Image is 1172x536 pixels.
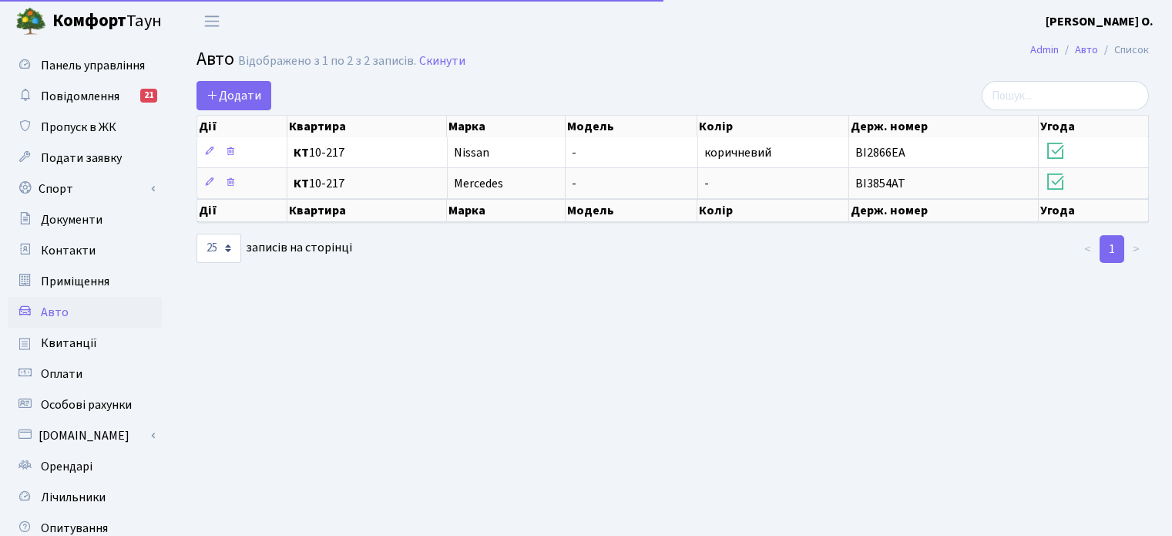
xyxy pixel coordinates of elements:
b: КТ [294,175,309,192]
span: Особові рахунки [41,396,132,413]
nav: breadcrumb [1007,34,1172,66]
a: [DOMAIN_NAME] [8,420,162,451]
a: Особові рахунки [8,389,162,420]
th: Марка [447,116,566,137]
th: Дії [197,199,287,222]
a: Контакти [8,235,162,266]
th: Квартира [287,199,448,222]
b: [PERSON_NAME] О. [1046,13,1154,30]
span: ВІ2866ЕА [855,144,905,161]
span: Авто [41,304,69,321]
li: Список [1098,42,1149,59]
span: коричневий [704,144,771,161]
span: Оплати [41,366,82,383]
div: 21 [140,89,157,103]
th: Дії [197,116,287,137]
span: Документи [41,211,102,228]
span: Пропуск в ЖК [41,119,116,136]
span: - [572,175,576,192]
a: [PERSON_NAME] О. [1046,12,1154,31]
span: Приміщення [41,273,109,290]
th: Угода [1039,199,1149,222]
th: Модель [566,199,697,222]
a: Приміщення [8,266,162,297]
a: Авто [8,297,162,328]
span: Додати [207,87,261,104]
div: Відображено з 1 по 2 з 2 записів. [238,54,416,69]
a: Документи [8,204,162,235]
a: Лічильники [8,482,162,513]
span: Контакти [41,242,96,259]
th: Угода [1039,116,1149,137]
b: КТ [294,144,309,161]
th: Держ. номер [849,199,1039,222]
img: logo.png [15,6,46,37]
input: Пошук... [982,81,1149,110]
b: Комфорт [52,8,126,33]
span: - [704,175,709,192]
span: Повідомлення [41,88,119,105]
a: Подати заявку [8,143,162,174]
span: Авто [196,46,234,72]
span: Лічильники [41,489,106,506]
th: Колір [697,116,848,137]
a: Панель управління [8,50,162,81]
a: Орендарі [8,451,162,482]
a: Повідомлення21 [8,81,162,112]
button: Переключити навігацію [193,8,231,34]
a: 1 [1100,235,1124,263]
a: Авто [1075,42,1098,58]
select: записів на сторінці [196,234,241,263]
th: Квартира [287,116,448,137]
a: Скинути [419,54,465,69]
a: Оплати [8,359,162,389]
th: Марка [447,199,566,222]
span: Панель управління [41,57,145,74]
span: Таун [52,8,162,35]
th: Модель [566,116,697,137]
span: BI3854AT [855,175,905,192]
span: 10-217 [294,147,441,159]
span: Орендарі [41,458,92,475]
span: Mercedes [454,175,503,192]
a: Квитанції [8,328,162,359]
span: Nissan [454,144,489,161]
a: Пропуск в ЖК [8,112,162,143]
label: записів на сторінці [196,234,352,263]
a: Додати [196,81,271,110]
th: Держ. номер [849,116,1039,137]
span: 10-217 [294,177,441,190]
th: Колір [697,199,848,222]
span: Квитанції [41,335,97,352]
a: Admin [1030,42,1059,58]
a: Спорт [8,174,162,204]
span: - [572,144,576,161]
span: Подати заявку [41,150,122,167]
